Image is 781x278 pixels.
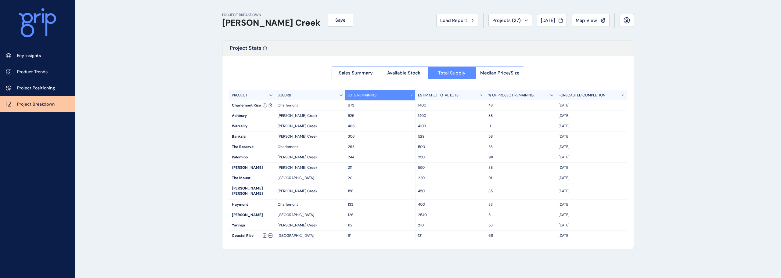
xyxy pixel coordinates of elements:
[229,111,275,121] div: Ashbury
[17,69,48,75] p: Product Trends
[537,14,567,27] button: [DATE]
[278,144,343,150] p: Charlemont
[222,18,320,28] h1: [PERSON_NAME] Creek
[229,210,275,220] div: [PERSON_NAME]
[222,13,320,18] p: PROJECT BREAKDOWN
[480,70,520,76] span: Median Price/Size
[488,14,532,27] button: Projects (27)
[438,70,466,76] span: Total Supply
[418,155,483,160] p: 250
[559,223,624,228] p: [DATE]
[278,202,343,207] p: Charlemont
[229,132,275,142] div: Banksia
[488,134,553,139] p: 58
[418,103,483,108] p: 1400
[418,233,483,238] p: 131
[418,93,459,98] p: ESTIMATED TOTAL LOTS
[428,67,476,79] button: Total Supply
[488,155,553,160] p: 98
[559,124,624,129] p: [DATE]
[541,17,555,23] span: [DATE]
[380,67,428,79] button: Available Stock
[488,175,553,181] p: 91
[418,124,483,129] p: 4109
[229,220,275,230] div: Yaringa
[436,14,478,27] button: Load Report
[488,233,553,238] p: 69
[229,100,275,110] div: Charlemont Rise
[488,212,553,218] p: 5
[348,155,413,160] p: 244
[476,67,524,79] button: Median Price/Size
[229,200,275,210] div: Haymont
[418,223,483,228] p: 210
[488,103,553,108] p: 48
[348,233,413,238] p: 91
[278,223,343,228] p: [PERSON_NAME] Creek
[440,17,467,23] span: Load Report
[278,124,343,129] p: [PERSON_NAME] Creek
[17,101,55,107] p: Project Breakdown
[348,189,413,194] p: 156
[348,223,413,228] p: 112
[229,142,275,152] div: The Reserve
[278,134,343,139] p: [PERSON_NAME] Creek
[418,189,483,194] p: 450
[278,189,343,194] p: [PERSON_NAME] Creek
[278,175,343,181] p: [GEOGRAPHIC_DATA]
[559,134,624,139] p: [DATE]
[348,175,413,181] p: 201
[230,45,261,56] p: Project Stats
[348,202,413,207] p: 133
[229,173,275,183] div: The Mount
[328,14,353,27] button: Save
[232,93,248,98] p: PROJECT
[488,223,553,228] p: 53
[339,70,373,76] span: Sales Summary
[278,93,291,98] p: SUBURB
[348,124,413,129] p: 466
[348,165,413,170] p: 211
[559,233,624,238] p: [DATE]
[332,67,380,79] button: Sales Summary
[229,241,275,251] div: Mattana
[488,93,534,98] p: % OF PROJECT REMAINING
[488,202,553,207] p: 33
[559,202,624,207] p: [DATE]
[387,70,420,76] span: Available Stock
[488,189,553,194] p: 35
[559,155,624,160] p: [DATE]
[559,113,624,118] p: [DATE]
[348,144,413,150] p: 263
[229,152,275,162] div: Palomino
[348,113,413,118] p: 525
[229,163,275,173] div: [PERSON_NAME]
[418,175,483,181] p: 220
[278,103,343,108] p: Charlemont
[418,113,483,118] p: 1400
[492,17,521,23] span: Projects ( 27 )
[17,85,55,91] p: Project Positioning
[229,231,275,241] div: Coastal Rise
[559,212,624,218] p: [DATE]
[488,165,553,170] p: 38
[418,165,483,170] p: 550
[559,165,624,170] p: [DATE]
[559,144,624,150] p: [DATE]
[488,144,553,150] p: 53
[335,17,346,23] span: Save
[17,53,41,59] p: Key Insights
[559,175,624,181] p: [DATE]
[348,134,413,139] p: 306
[278,165,343,170] p: [PERSON_NAME] Creek
[348,212,413,218] p: 126
[418,144,483,150] p: 500
[278,113,343,118] p: [PERSON_NAME] Creek
[559,189,624,194] p: [DATE]
[278,233,343,238] p: [GEOGRAPHIC_DATA]
[576,17,597,23] span: Map View
[488,113,553,118] p: 38
[229,121,275,131] div: Warralily
[488,124,553,129] p: 11
[559,93,605,98] p: FORECASTED COMPLETION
